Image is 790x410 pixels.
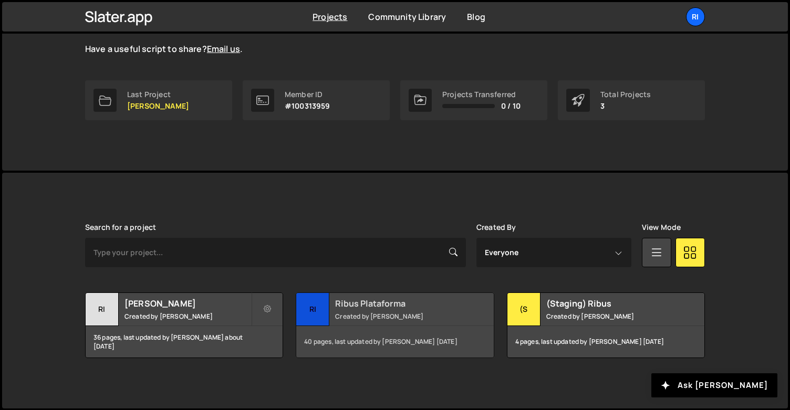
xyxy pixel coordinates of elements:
label: Search for a project [85,223,156,232]
div: Member ID [285,90,330,99]
a: Ri Ribus Plataforma Created by [PERSON_NAME] 40 pages, last updated by [PERSON_NAME] [DATE] [296,292,494,358]
a: Projects [313,11,347,23]
a: (S (Staging) Ribus Created by [PERSON_NAME] 4 pages, last updated by [PERSON_NAME] [DATE] [507,292,705,358]
button: Ask [PERSON_NAME] [651,373,777,397]
p: #100313959 [285,102,330,110]
label: View Mode [642,223,681,232]
h2: [PERSON_NAME] [124,298,251,309]
h2: (Staging) Ribus [546,298,673,309]
small: Created by [PERSON_NAME] [124,312,251,321]
div: Ri [86,293,119,326]
label: Created By [476,223,516,232]
div: Ri [296,293,329,326]
input: Type your project... [85,238,466,267]
a: Community Library [368,11,446,23]
a: Ri [PERSON_NAME] Created by [PERSON_NAME] 36 pages, last updated by [PERSON_NAME] about [DATE] [85,292,283,358]
p: 3 [600,102,651,110]
h2: Ribus Plataforma [335,298,462,309]
small: Created by [PERSON_NAME] [546,312,673,321]
div: 36 pages, last updated by [PERSON_NAME] about [DATE] [86,326,283,358]
p: [PERSON_NAME] [127,102,189,110]
a: Blog [467,11,485,23]
div: Total Projects [600,90,651,99]
a: Email us [207,43,240,55]
div: 40 pages, last updated by [PERSON_NAME] [DATE] [296,326,493,358]
span: 0 / 10 [501,102,521,110]
a: Ri [686,7,705,26]
div: Projects Transferred [442,90,521,99]
div: Last Project [127,90,189,99]
div: 4 pages, last updated by [PERSON_NAME] [DATE] [507,326,704,358]
small: Created by [PERSON_NAME] [335,312,462,321]
div: (S [507,293,540,326]
a: Last Project [PERSON_NAME] [85,80,232,120]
